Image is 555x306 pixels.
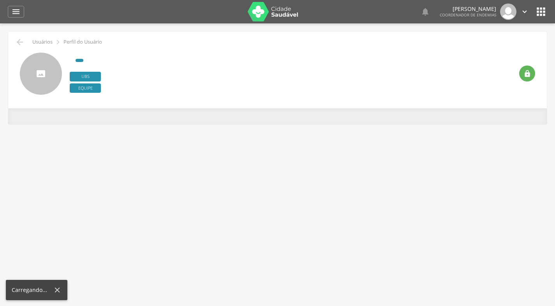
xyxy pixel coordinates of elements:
[32,39,53,45] p: Usuários
[523,70,531,78] i: 
[12,286,53,294] div: Carregando...
[8,6,24,18] a: 
[440,12,496,18] span: Coordenador de Endemias
[54,38,62,46] i: 
[11,7,21,16] i: 
[535,5,547,18] i: 
[520,4,529,20] a: 
[520,7,529,16] i: 
[440,6,496,12] p: [PERSON_NAME]
[519,65,535,81] div: Resetar senha
[15,37,25,47] i: Voltar
[70,72,101,81] span: Ubs
[421,7,430,16] i: 
[63,39,102,45] p: Perfil do Usuário
[70,83,101,93] span: Equipe
[421,4,430,20] a: 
